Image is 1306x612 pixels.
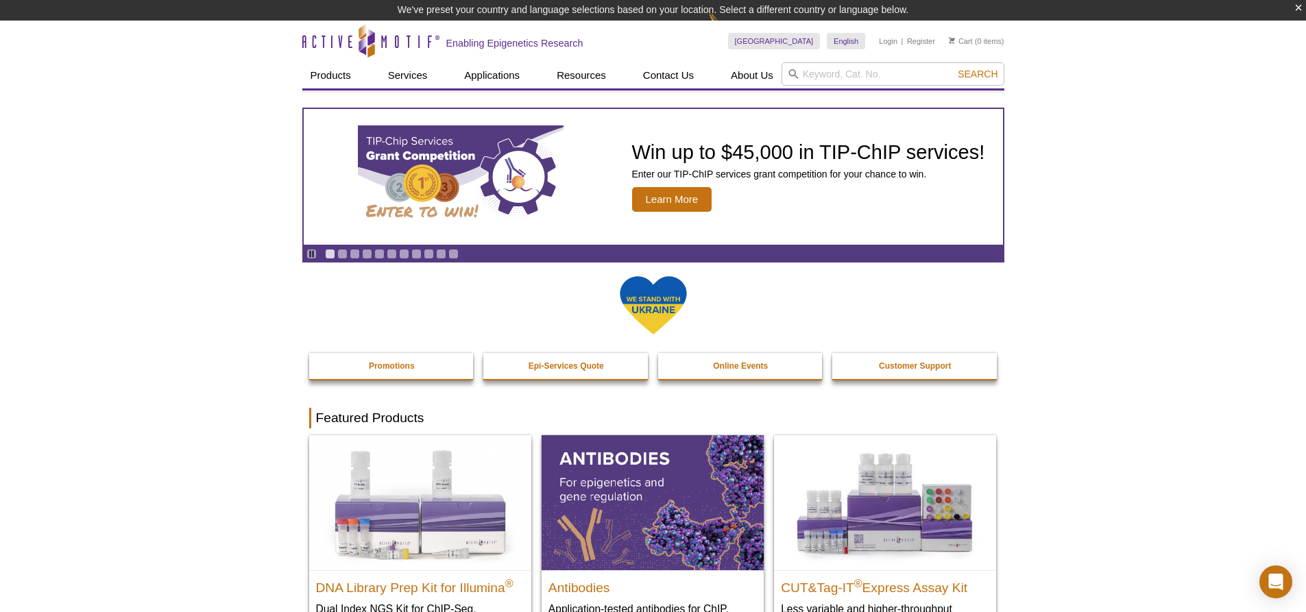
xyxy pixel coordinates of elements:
[350,249,360,259] a: Go to slide 3
[723,62,782,88] a: About Us
[411,249,422,259] a: Go to slide 8
[325,249,335,259] a: Go to slide 1
[436,249,446,259] a: Go to slide 10
[316,574,524,595] h2: DNA Library Prep Kit for Illumina
[708,10,745,42] img: Change Here
[302,62,359,88] a: Products
[954,68,1002,80] button: Search
[658,353,824,379] a: Online Events
[387,249,397,259] a: Go to slide 6
[548,574,757,595] h2: Antibodies
[542,435,764,570] img: All Antibodies
[782,62,1004,86] input: Keyword, Cat. No.
[632,168,985,180] p: Enter our TIP-ChIP services grant competition for your chance to win.
[781,574,989,595] h2: CUT&Tag-IT Express Assay Kit
[949,33,1004,49] li: (0 items)
[448,249,459,259] a: Go to slide 11
[309,435,531,570] img: DNA Library Prep Kit for Illumina
[374,249,385,259] a: Go to slide 5
[306,249,317,259] a: Toggle autoplay
[380,62,436,88] a: Services
[902,33,904,49] li: |
[548,62,614,88] a: Resources
[505,577,513,589] sup: ®
[774,435,996,570] img: CUT&Tag-IT® Express Assay Kit
[879,36,897,46] a: Login
[949,37,955,44] img: Your Cart
[309,353,475,379] a: Promotions
[483,353,649,379] a: Epi-Services Quote
[369,361,415,371] strong: Promotions
[827,33,865,49] a: English
[879,361,951,371] strong: Customer Support
[529,361,604,371] strong: Epi-Services Quote
[399,249,409,259] a: Go to slide 7
[632,187,712,212] span: Learn More
[1259,565,1292,598] div: Open Intercom Messenger
[424,249,434,259] a: Go to slide 9
[949,36,973,46] a: Cart
[832,353,998,379] a: Customer Support
[619,275,688,336] img: We Stand With Ukraine
[337,249,348,259] a: Go to slide 2
[358,125,564,228] img: TIP-ChIP Services Grant Competition
[446,37,583,49] h2: Enabling Epigenetics Research
[958,69,997,79] span: Search
[362,249,372,259] a: Go to slide 4
[309,408,997,428] h2: Featured Products
[907,36,935,46] a: Register
[635,62,702,88] a: Contact Us
[728,33,821,49] a: [GEOGRAPHIC_DATA]
[304,109,1003,245] a: TIP-ChIP Services Grant Competition Win up to $45,000 in TIP-ChIP services! Enter our TIP-ChIP se...
[304,109,1003,245] article: TIP-ChIP Services Grant Competition
[456,62,528,88] a: Applications
[713,361,768,371] strong: Online Events
[854,577,862,589] sup: ®
[632,142,985,162] h2: Win up to $45,000 in TIP-ChIP services!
